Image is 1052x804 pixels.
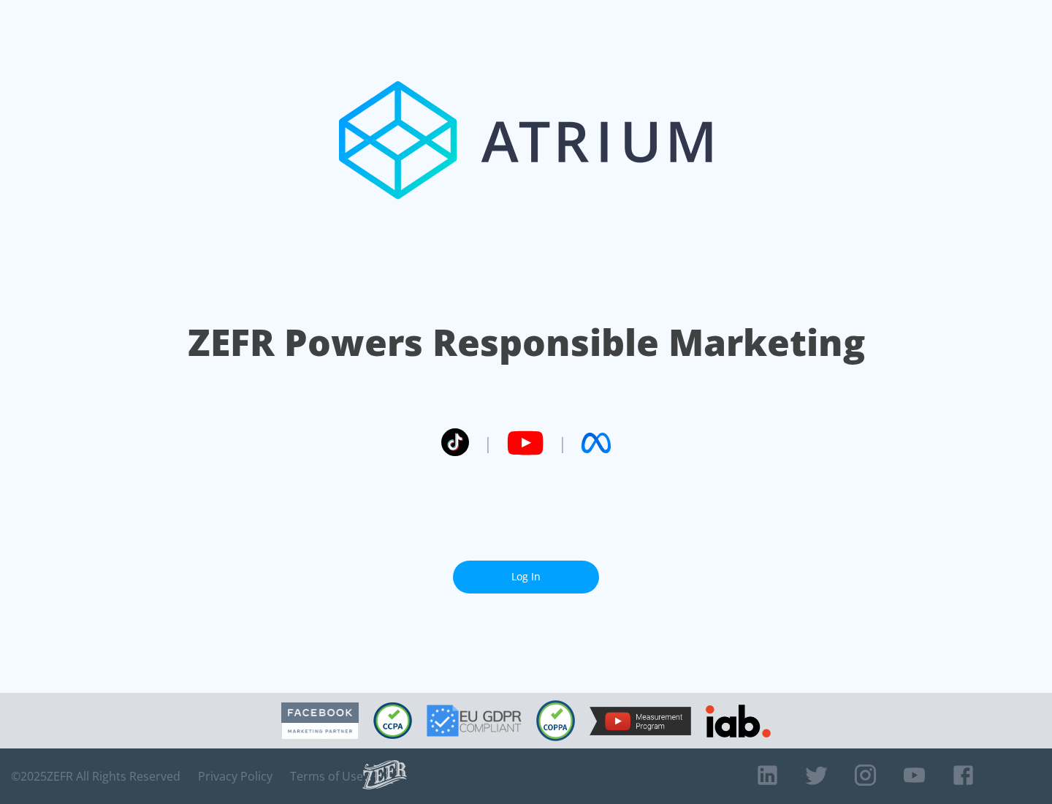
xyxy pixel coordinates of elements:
img: COPPA Compliant [536,700,575,741]
img: Facebook Marketing Partner [281,702,359,740]
h1: ZEFR Powers Responsible Marketing [188,317,865,368]
a: Terms of Use [290,769,363,784]
span: © 2025 ZEFR All Rights Reserved [11,769,180,784]
span: | [484,432,492,454]
a: Log In [453,561,599,593]
img: CCPA Compliant [373,702,412,739]
img: GDPR Compliant [427,705,522,737]
img: YouTube Measurement Program [590,707,691,735]
a: Privacy Policy [198,769,272,784]
span: | [558,432,567,454]
img: IAB [706,705,771,737]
